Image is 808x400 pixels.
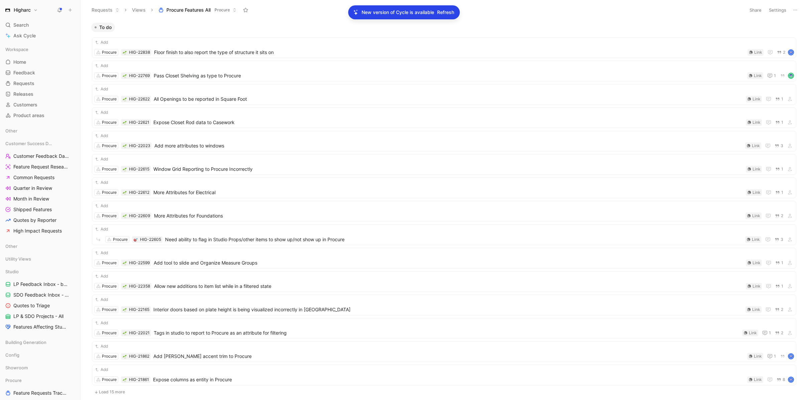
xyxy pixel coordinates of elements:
[123,51,127,55] img: 🌱
[154,329,739,337] span: Tags in studio to report to Procure as an attribute for filtering
[122,377,127,382] button: 🌱
[122,354,127,359] button: 🌱
[3,254,78,264] div: Utility Views
[5,243,17,250] span: Other
[123,261,127,265] img: 🌱
[3,162,78,172] a: Feature Request Research
[123,191,127,195] img: 🌱
[5,364,28,371] span: Showroom
[789,354,793,359] img: avatar
[102,353,117,360] div: Procure
[3,301,78,311] a: Quotes to Triage
[774,119,785,126] button: 1
[99,24,112,31] span: To do
[154,212,743,220] span: More Attributes for Foundations
[102,376,117,383] div: Procure
[122,284,127,289] div: 🌱
[102,260,117,266] div: Procure
[14,7,31,13] h1: Higharc
[3,363,78,375] div: Showroom
[129,376,149,383] div: HIG-21861
[154,95,743,103] span: All Openings to be reported in Square Foot
[122,120,127,125] div: 🌱
[92,131,796,151] a: AddProcure🌱HIG-22023Add more attributes to windowsLink3
[3,44,78,54] div: Workspace
[102,96,117,102] div: Procure
[13,292,70,298] span: SDO Feedback Inbox - by Type
[155,5,240,15] button: Procure Features AllProcure
[153,118,743,126] span: Expose Closet Rod data to Casework
[766,72,777,80] button: 1
[3,350,78,360] div: Config
[154,48,745,56] span: Floor finish to also report the type of structure it sits on
[129,353,149,360] div: HIG-21862
[102,72,117,79] div: Procure
[774,329,785,337] button: 2
[154,282,743,290] span: Allow new additions to item list while in a filtered state
[753,96,761,102] div: Link
[92,248,796,269] a: AddProcure🌱HIG-22599Add tool to slide and Organize Measure GroupsLink1
[789,377,793,382] img: avatar
[122,261,127,265] button: 🌱
[92,224,796,245] a: AddProcure🎯HIG-22605Need ability to flag in Studio Props/other items to show up/not show up in Pr...
[134,238,138,242] img: 🎯
[13,101,37,108] span: Customers
[781,167,783,171] span: 1
[102,142,117,149] div: Procure
[774,189,785,196] button: 1
[3,194,78,204] a: Month in Review
[92,37,796,58] a: AddProcure🌱HIG-22838Floor finish to also report the type of structure it sits onLink2avatar
[92,388,796,396] button: Load 15 more
[94,366,109,373] button: Add
[133,237,138,242] button: 🎯
[102,283,117,290] div: Procure
[3,337,78,349] div: Building Generation
[13,153,70,159] span: Customer Feedback Dashboard
[753,166,761,172] div: Link
[92,341,796,362] a: AddProcure🌱HIG-21862Add [PERSON_NAME] accent trim to ProcureLink1avatar
[774,95,785,103] button: 1
[122,73,127,78] button: 🌱
[3,205,78,215] a: Shipped Features
[3,68,78,78] a: Feedback
[3,89,78,99] a: Releases
[123,331,127,335] img: 🌱
[753,260,761,266] div: Link
[122,50,127,55] div: 🌱
[94,86,109,92] button: Add
[13,206,52,213] span: Shipped Features
[94,109,109,116] button: Add
[102,330,117,336] div: Procure
[3,110,78,120] a: Product areas
[5,268,19,275] span: Studio
[94,203,109,209] button: Add
[92,107,796,128] a: AddProcure🌱HIG-22621Expose Closet Rod data to CaseworkLink1
[3,57,78,67] a: Home
[153,306,743,314] span: Interior doors based on plate height is being visualized incorrectly in [GEOGRAPHIC_DATA]
[129,166,149,172] div: HIG-22615
[154,72,745,80] span: Pass Closet Shelving as type to Procure
[3,375,78,385] div: Procure
[13,69,35,76] span: Feedback
[3,311,78,321] a: LP & SDO Projects - All
[94,273,109,280] button: Add
[3,31,78,41] a: Ask Cycle
[122,214,127,218] div: 🌱
[13,174,54,181] span: Common Requests
[102,189,117,196] div: Procure
[754,49,762,56] div: Link
[123,214,127,218] img: 🌱
[437,8,454,17] button: Refresh
[3,322,78,332] a: Features Affecting Studio
[781,261,783,265] span: 1
[781,238,783,242] span: 3
[3,126,78,136] div: Other
[122,331,127,335] button: 🌱
[781,97,783,101] span: 1
[13,163,69,170] span: Feature Request Research
[775,376,787,383] button: 8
